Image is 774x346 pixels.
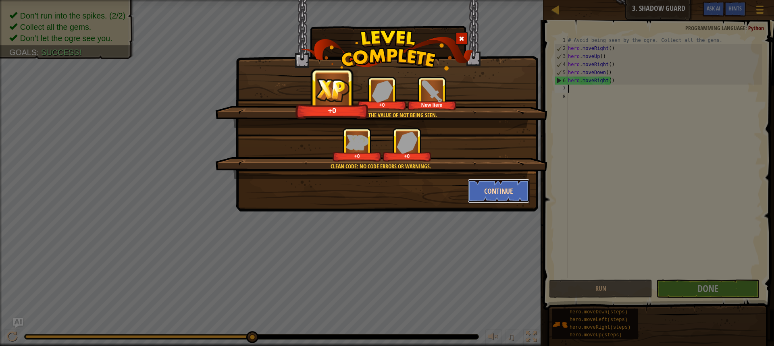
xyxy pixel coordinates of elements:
div: +0 [298,106,366,115]
div: Clean code: no code errors or warnings. [254,162,508,170]
img: level_complete.png [301,30,474,70]
div: +0 [334,153,380,159]
img: reward_icon_gems.png [372,80,393,102]
div: +0 [359,102,405,108]
button: Continue [468,179,530,203]
img: portrait.png [421,80,443,102]
div: You have learned the value of not being seen. [254,111,508,119]
div: New Item [409,102,455,108]
img: reward_icon_xp.png [313,77,352,104]
img: reward_icon_gems.png [397,131,418,153]
div: +0 [384,153,430,159]
img: reward_icon_xp.png [346,135,368,150]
